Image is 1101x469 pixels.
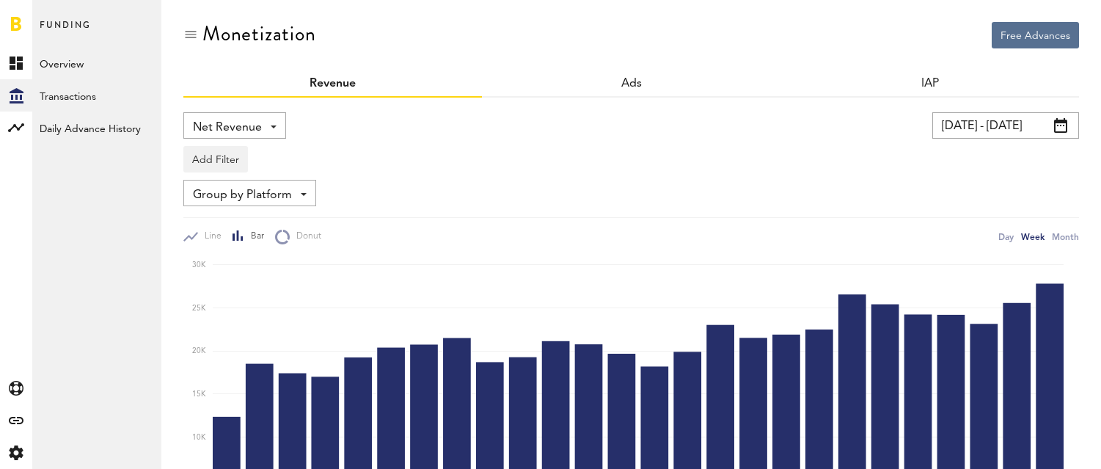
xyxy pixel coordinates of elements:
text: 20K [192,348,206,355]
text: 10K [192,434,206,441]
a: IAP [921,78,939,90]
span: Net Revenue [193,115,262,140]
span: Funding [40,16,91,47]
div: Week [1021,229,1045,244]
a: Transactions [32,79,161,112]
div: Month [1052,229,1079,244]
div: Monetization [202,22,316,46]
span: Line [198,230,222,243]
a: Revenue [310,78,356,90]
a: Daily Advance History [32,112,161,144]
text: 15K [192,390,206,398]
button: Free Advances [992,22,1079,48]
span: Group by Platform [193,183,292,208]
div: Day [998,229,1014,244]
text: 30K [192,261,206,269]
span: Donut [290,230,321,243]
span: Bar [244,230,264,243]
text: 25K [192,305,206,312]
a: Overview [32,47,161,79]
button: Add Filter [183,146,248,172]
iframe: Opens a widget where you can find more information [987,425,1086,462]
span: Ads [621,78,642,90]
